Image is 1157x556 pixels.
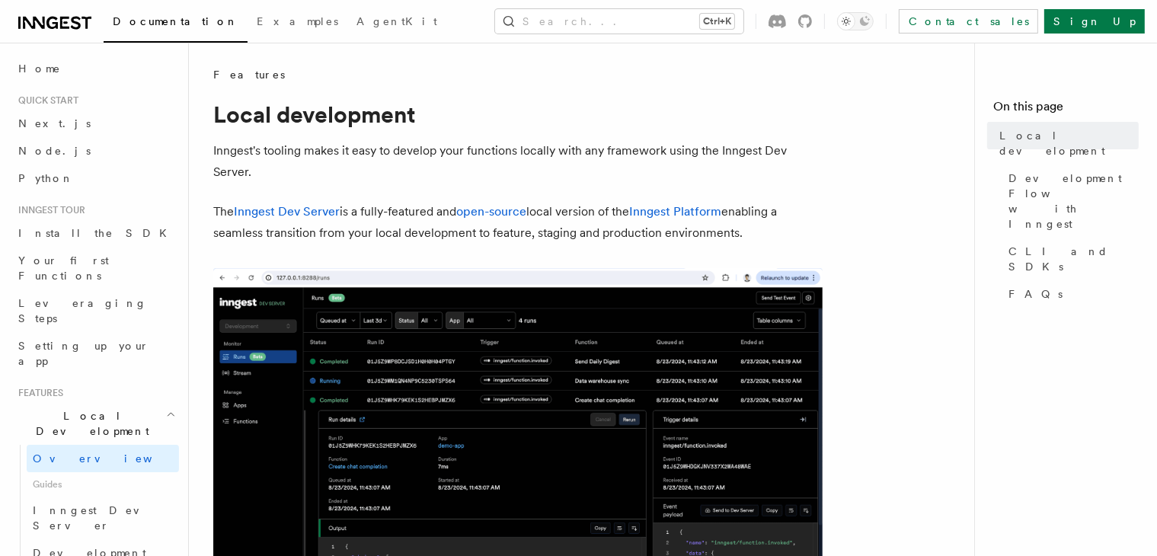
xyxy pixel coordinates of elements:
span: Leveraging Steps [18,297,147,324]
a: CLI and SDKs [1002,238,1139,280]
span: Local development [999,128,1139,158]
p: The is a fully-featured and local version of the enabling a seamless transition from your local d... [213,201,823,244]
a: Python [12,165,179,192]
a: Next.js [12,110,179,137]
a: Inngest Platform [629,204,721,219]
a: Home [12,55,179,82]
span: Overview [33,452,190,465]
button: Toggle dark mode [837,12,874,30]
button: Local Development [12,402,179,445]
a: Sign Up [1044,9,1145,34]
span: Inngest Dev Server [33,504,163,532]
a: Local development [993,122,1139,165]
span: Development Flow with Inngest [1008,171,1139,232]
span: Your first Functions [18,254,109,282]
a: Install the SDK [12,219,179,247]
span: AgentKit [356,15,437,27]
span: Next.js [18,117,91,129]
span: Documentation [113,15,238,27]
span: CLI and SDKs [1008,244,1139,274]
span: Home [18,61,61,76]
span: Examples [257,15,338,27]
kbd: Ctrl+K [700,14,734,29]
a: Node.js [12,137,179,165]
a: Leveraging Steps [12,289,179,332]
a: Inngest Dev Server [27,497,179,539]
h1: Local development [213,101,823,128]
span: FAQs [1008,286,1063,302]
span: Python [18,172,74,184]
a: FAQs [1002,280,1139,308]
h4: On this page [993,97,1139,122]
p: Inngest's tooling makes it easy to develop your functions locally with any framework using the In... [213,140,823,183]
span: Features [12,387,63,399]
span: Local Development [12,408,166,439]
span: Guides [27,472,179,497]
a: Overview [27,445,179,472]
a: Documentation [104,5,248,43]
a: Inngest Dev Server [234,204,340,219]
span: Quick start [12,94,78,107]
a: Contact sales [899,9,1038,34]
a: Your first Functions [12,247,179,289]
a: AgentKit [347,5,446,41]
button: Search...Ctrl+K [495,9,743,34]
a: open-source [456,204,526,219]
span: Install the SDK [18,227,176,239]
a: Setting up your app [12,332,179,375]
span: Setting up your app [18,340,149,367]
span: Node.js [18,145,91,157]
span: Inngest tour [12,204,85,216]
a: Development Flow with Inngest [1002,165,1139,238]
a: Examples [248,5,347,41]
span: Features [213,67,285,82]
